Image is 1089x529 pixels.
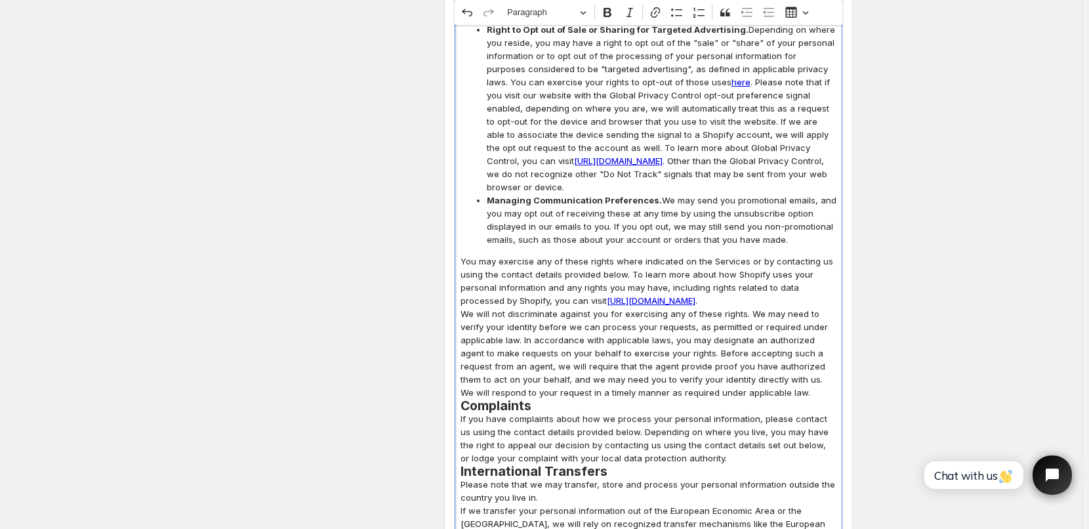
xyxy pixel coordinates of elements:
p: We will not discriminate against you for exercising any of these rights. We may need to verify yo... [461,307,836,399]
p: Please note that we may transfer, store and process your personal information outside the country... [461,478,836,504]
h2: Complaints [461,399,836,412]
span: Paragraph [507,5,575,20]
a: [URL][DOMAIN_NAME] [607,295,695,306]
p: If you have complaints about how we process your personal information, please contact us using th... [461,412,836,465]
strong: Managing Communication Preferences. [487,195,662,205]
button: Paragraph, Heading [501,3,592,23]
h2: International Transfers [461,465,836,478]
iframe: Tidio Chat [910,444,1083,506]
span: We may send you promotional emails, and you may opt out of receiving these at any time by using t... [487,194,836,246]
a: [URL][DOMAIN_NAME] [574,156,663,166]
strong: Right to Opt out of Sale or Sharing for Targeted Advertising. [487,24,749,35]
p: You may exercise any of these rights where indicated on the Services or by contacting us using th... [461,255,836,307]
span: Depending on where you reside, you may have a right to opt out of the "sale" or "share" of your p... [487,23,836,194]
a: here [731,77,750,87]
